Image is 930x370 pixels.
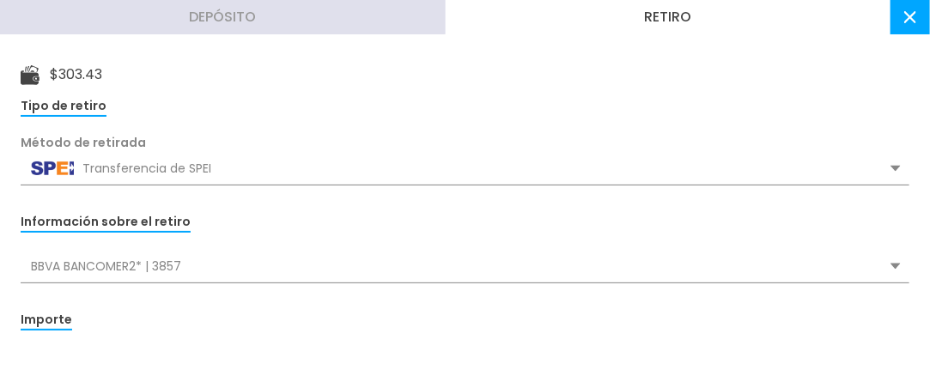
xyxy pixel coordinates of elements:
div: Método de retirada [21,134,909,152]
div: Tipo de retiro [21,97,106,117]
div: Transferencia de SPEI [21,152,909,185]
div: BBVA BANCOMER2* | 3857 [21,250,909,282]
div: Importe [21,311,72,331]
div: $ 303.43 [50,64,102,85]
img: Transferencia de SPEI [31,161,74,175]
div: Información sobre el retiro [21,213,191,233]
